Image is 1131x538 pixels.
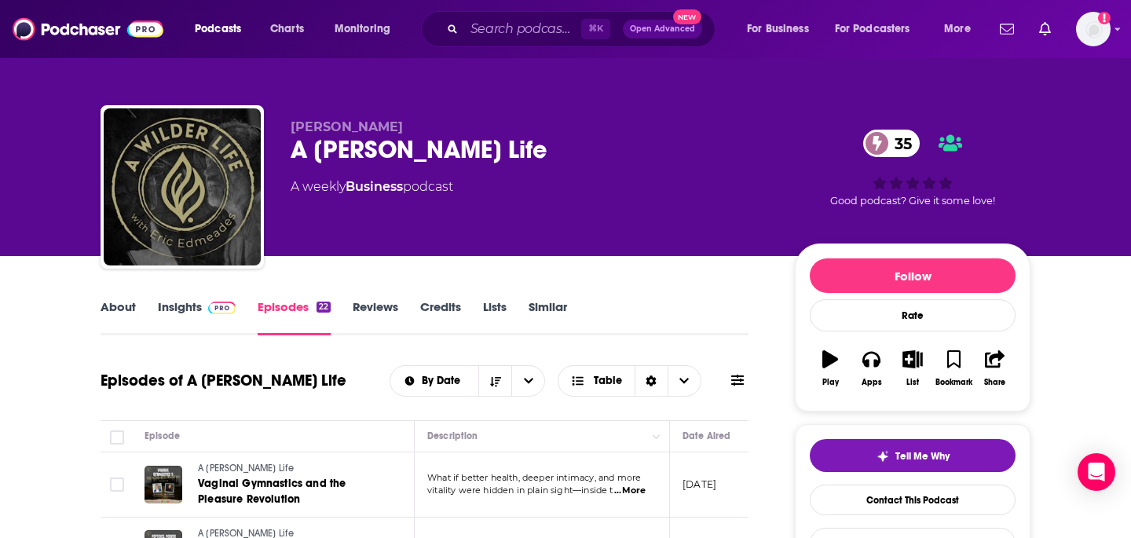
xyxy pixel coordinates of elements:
img: A Wilder Life [104,108,261,265]
img: Podchaser Pro [208,302,236,314]
a: Show notifications dropdown [1033,16,1057,42]
img: User Profile [1076,12,1111,46]
button: Share [975,340,1016,397]
a: Episodes22 [258,299,331,335]
button: tell me why sparkleTell Me Why [810,439,1016,472]
span: By Date [422,375,466,386]
button: Column Actions [647,427,666,446]
button: open menu [825,16,933,42]
span: What if better health, deeper intimacy, and more [427,472,641,483]
img: tell me why sparkle [877,450,889,463]
div: Bookmark [935,378,972,387]
a: Show notifications dropdown [994,16,1020,42]
a: Charts [260,16,313,42]
span: Good podcast? Give it some love! [830,195,995,207]
div: Apps [862,378,882,387]
div: Description [427,426,478,445]
div: A weekly podcast [291,178,453,196]
span: Open Advanced [630,25,695,33]
div: Search podcasts, credits, & more... [436,11,730,47]
div: 22 [317,302,331,313]
a: A [PERSON_NAME] Life [198,462,386,476]
button: Show profile menu [1076,12,1111,46]
button: open menu [324,16,411,42]
button: Apps [851,340,891,397]
span: Toggle select row [110,478,124,492]
button: Sort Direction [478,366,511,396]
a: 35 [863,130,920,157]
div: Play [822,378,839,387]
button: List [892,340,933,397]
div: Open Intercom Messenger [1078,453,1115,491]
div: 35Good podcast? Give it some love! [795,119,1030,217]
button: Bookmark [933,340,974,397]
div: List [906,378,919,387]
span: Charts [270,18,304,40]
span: Monitoring [335,18,390,40]
span: Podcasts [195,18,241,40]
a: Contact This Podcast [810,485,1016,515]
h1: Episodes of A [PERSON_NAME] Life [101,371,346,390]
button: Choose View [558,365,701,397]
a: Reviews [353,299,398,335]
span: For Podcasters [835,18,910,40]
a: Vaginal Gymnastics and the Pleasure Revolution [198,476,386,507]
a: Credits [420,299,461,335]
span: For Business [747,18,809,40]
span: Logged in as tlopez [1076,12,1111,46]
span: ...More [614,485,646,497]
button: open menu [390,375,479,386]
div: Share [984,378,1005,387]
span: Vaginal Gymnastics and the Pleasure Revolution [198,477,346,506]
div: Date Aired [683,426,730,445]
span: ⌘ K [581,19,610,39]
button: open menu [511,366,544,396]
button: Follow [810,258,1016,293]
button: Open AdvancedNew [623,20,702,38]
button: open menu [736,16,829,42]
a: Business [346,179,403,194]
span: Table [594,375,622,386]
span: A [PERSON_NAME] Life [198,463,294,474]
span: More [944,18,971,40]
span: New [673,9,701,24]
a: Similar [529,299,567,335]
svg: Add a profile image [1098,12,1111,24]
span: vitality were hidden in plain sight—inside t [427,485,613,496]
a: Lists [483,299,507,335]
div: Sort Direction [635,366,668,396]
input: Search podcasts, credits, & more... [464,16,581,42]
span: Tell Me Why [895,450,950,463]
div: Episode [145,426,180,445]
a: InsightsPodchaser Pro [158,299,236,335]
button: open menu [933,16,990,42]
button: open menu [184,16,262,42]
p: [DATE] [683,478,716,491]
span: 35 [879,130,920,157]
span: [PERSON_NAME] [291,119,403,134]
img: Podchaser - Follow, Share and Rate Podcasts [13,14,163,44]
div: Rate [810,299,1016,331]
button: Play [810,340,851,397]
h2: Choose List sort [390,365,546,397]
a: About [101,299,136,335]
